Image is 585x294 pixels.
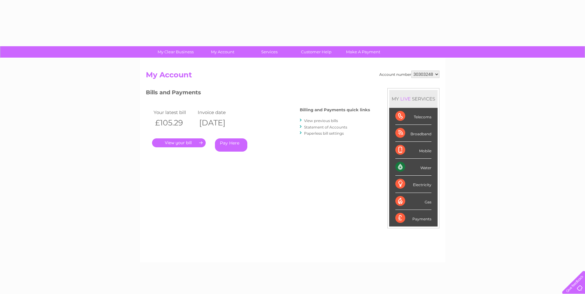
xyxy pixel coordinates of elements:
[399,96,412,102] div: LIVE
[300,108,370,112] h4: Billing and Payments quick links
[395,142,431,159] div: Mobile
[395,159,431,176] div: Water
[152,108,196,116] td: Your latest bill
[146,71,439,82] h2: My Account
[196,108,241,116] td: Invoice date
[304,118,338,123] a: View previous bills
[152,138,206,147] a: .
[150,46,201,58] a: My Clear Business
[395,193,431,210] div: Gas
[196,116,241,129] th: [DATE]
[395,108,431,125] div: Telecoms
[338,46,389,58] a: Make A Payment
[304,125,347,129] a: Statement of Accounts
[304,131,344,136] a: Paperless bill settings
[291,46,342,58] a: Customer Help
[244,46,295,58] a: Services
[379,71,439,78] div: Account number
[215,138,247,152] a: Pay Here
[395,210,431,227] div: Payments
[395,176,431,193] div: Electricity
[395,125,431,142] div: Broadband
[389,90,438,108] div: MY SERVICES
[197,46,248,58] a: My Account
[146,88,370,99] h3: Bills and Payments
[152,116,196,129] th: £105.29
